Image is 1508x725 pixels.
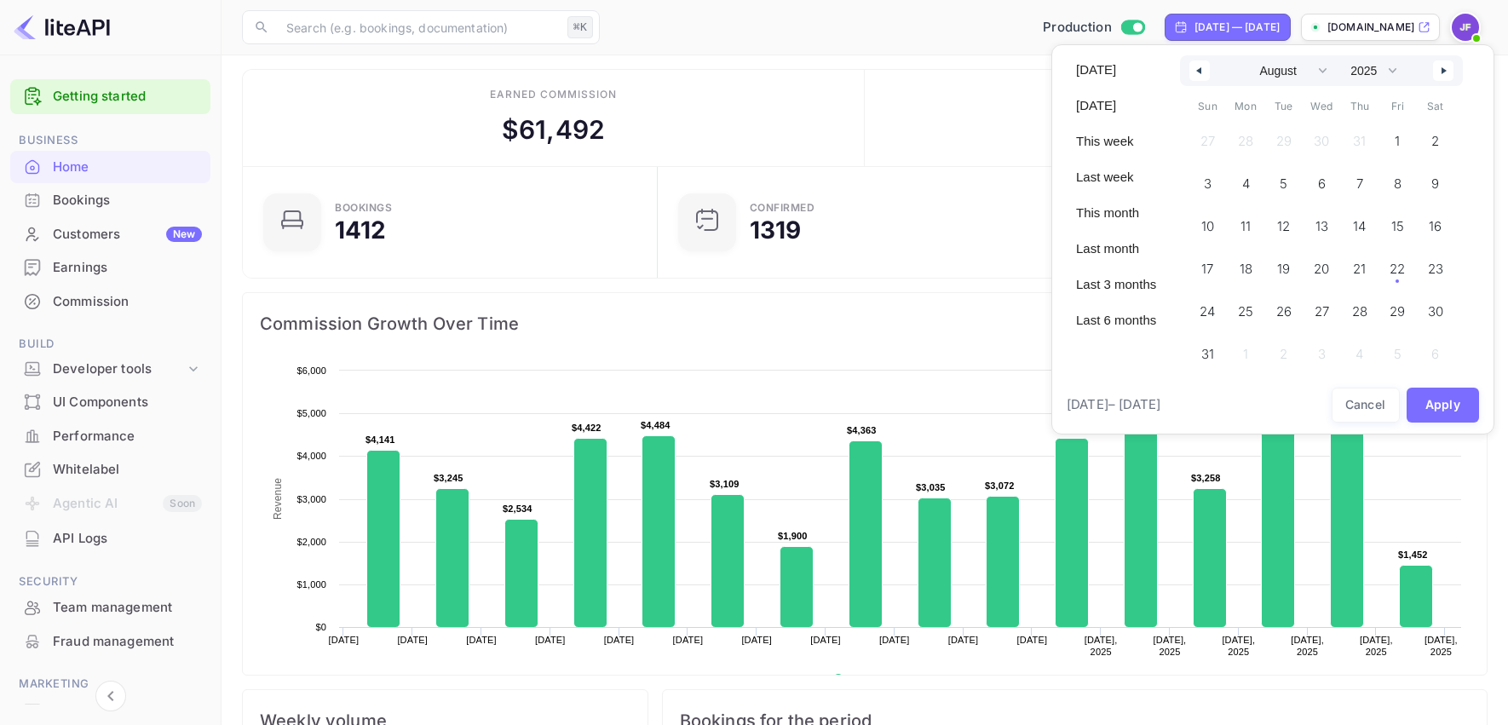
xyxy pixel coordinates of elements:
button: 30 [1417,291,1455,325]
button: 11 [1227,205,1265,239]
span: 15 [1391,211,1404,242]
button: 17 [1189,248,1227,282]
button: 29 [1378,291,1417,325]
span: Mon [1227,93,1265,120]
span: 1 [1395,126,1400,157]
span: 14 [1353,211,1366,242]
button: 21 [1340,248,1378,282]
button: 8 [1378,163,1417,197]
span: 29 [1390,296,1405,327]
button: 28 [1340,291,1378,325]
button: 22 [1378,248,1417,282]
button: 14 [1340,205,1378,239]
span: Tue [1264,93,1303,120]
button: 10 [1189,205,1227,239]
span: 6 [1318,169,1326,199]
span: Sat [1417,93,1455,120]
span: 31 [1201,339,1214,370]
span: Fri [1378,93,1417,120]
span: 28 [1352,296,1367,327]
span: 24 [1200,296,1215,327]
button: Last month [1066,234,1166,263]
span: 21 [1353,254,1366,285]
button: Last 6 months [1066,306,1166,335]
span: 22 [1390,254,1405,285]
button: Last 3 months [1066,270,1166,299]
span: 2 [1431,126,1439,157]
span: 10 [1201,211,1214,242]
button: Last week [1066,163,1166,192]
span: 16 [1429,211,1442,242]
span: 4 [1242,169,1250,199]
button: 20 [1303,248,1341,282]
button: 12 [1264,205,1303,239]
span: 11 [1240,211,1251,242]
button: Cancel [1332,388,1400,423]
button: 6 [1303,163,1341,197]
span: 13 [1315,211,1328,242]
span: 27 [1315,296,1329,327]
button: 19 [1264,248,1303,282]
span: [DATE] – [DATE] [1067,395,1160,415]
button: 5 [1264,163,1303,197]
span: 18 [1240,254,1252,285]
button: [DATE] [1066,91,1166,120]
button: [DATE] [1066,55,1166,84]
span: Thu [1340,93,1378,120]
span: 8 [1394,169,1402,199]
button: Apply [1407,388,1480,423]
span: 19 [1277,254,1290,285]
span: 26 [1276,296,1292,327]
button: 2 [1417,120,1455,154]
span: 23 [1428,254,1443,285]
button: 13 [1303,205,1341,239]
span: Sun [1189,93,1227,120]
button: 25 [1227,291,1265,325]
button: 15 [1378,205,1417,239]
button: 27 [1303,291,1341,325]
span: Wed [1303,93,1341,120]
button: 24 [1189,291,1227,325]
button: 16 [1417,205,1455,239]
span: 12 [1277,211,1290,242]
button: This month [1066,199,1166,227]
span: 5 [1280,169,1287,199]
span: 25 [1238,296,1253,327]
button: 9 [1417,163,1455,197]
button: 4 [1227,163,1265,197]
span: 30 [1428,296,1443,327]
button: 3 [1189,163,1227,197]
button: 31 [1189,333,1227,367]
button: 7 [1340,163,1378,197]
button: This week [1066,127,1166,156]
span: 9 [1431,169,1439,199]
span: 17 [1201,254,1213,285]
span: 20 [1314,254,1329,285]
span: 7 [1356,169,1363,199]
button: 1 [1378,120,1417,154]
span: 3 [1204,169,1212,199]
button: 23 [1417,248,1455,282]
button: 18 [1227,248,1265,282]
button: 26 [1264,291,1303,325]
